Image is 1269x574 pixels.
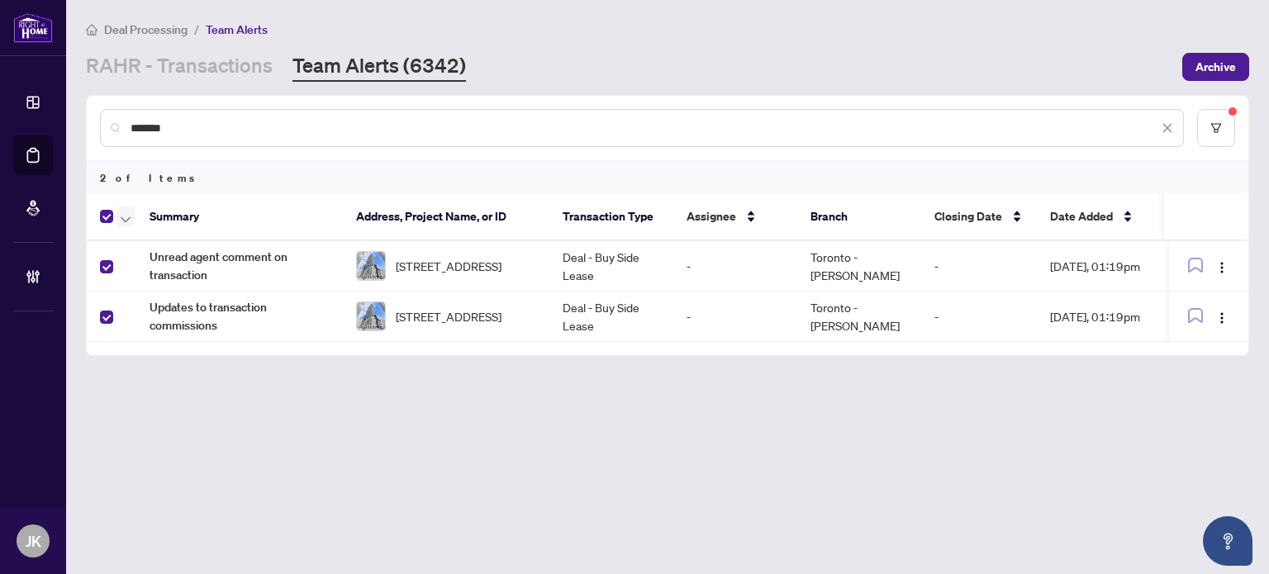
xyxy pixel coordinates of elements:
[673,241,797,292] td: -
[673,292,797,342] td: -
[934,207,1002,225] span: Closing Date
[26,529,41,553] span: JK
[1197,109,1235,147] button: filter
[194,20,199,39] li: /
[1210,122,1222,134] span: filter
[357,252,385,280] img: thumbnail-img
[797,292,921,342] td: Toronto - [PERSON_NAME]
[104,22,188,37] span: Deal Processing
[1195,54,1236,80] span: Archive
[549,292,673,342] td: Deal - Buy Side Lease
[921,292,1037,342] td: -
[396,307,501,325] span: [STREET_ADDRESS]
[1050,207,1113,225] span: Date Added
[357,302,385,330] img: thumbnail-img
[1203,516,1252,566] button: Open asap
[150,248,330,284] span: Unread agent comment on transaction
[1215,311,1229,325] img: Logo
[1037,193,1186,241] th: Date Added
[396,257,501,275] span: [STREET_ADDRESS]
[1162,122,1173,134] span: close
[687,207,736,225] span: Assignee
[292,52,466,82] a: Team Alerts (6342)
[673,193,797,241] th: Assignee
[549,193,673,241] th: Transaction Type
[1182,53,1249,81] button: Archive
[13,12,53,43] img: logo
[549,241,673,292] td: Deal - Buy Side Lease
[1209,303,1235,330] button: Logo
[921,193,1037,241] th: Closing Date
[343,193,549,241] th: Address, Project Name, or ID
[87,162,1248,193] div: 2 of Items
[136,193,343,241] th: Summary
[86,24,97,36] span: home
[1037,241,1186,292] td: [DATE], 01:19pm
[206,22,268,37] span: Team Alerts
[1215,261,1229,274] img: Logo
[150,298,330,334] span: Updates to transaction commissions
[1037,292,1186,342] td: [DATE], 01:19pm
[797,193,921,241] th: Branch
[797,241,921,292] td: Toronto - [PERSON_NAME]
[921,241,1037,292] td: -
[86,52,273,82] a: RAHR - Transactions
[1209,253,1235,279] button: Logo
